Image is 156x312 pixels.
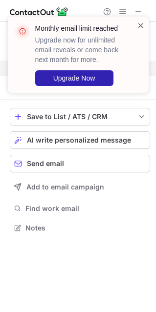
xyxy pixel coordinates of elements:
span: AI write personalized message [27,136,131,144]
button: Add to email campaign [10,178,150,196]
img: error [15,23,30,39]
button: save-profile-one-click [10,108,150,125]
header: Monthly email limit reached [35,23,125,33]
button: Notes [10,221,150,235]
button: Send email [10,155,150,172]
img: ContactOut v5.3.10 [10,6,68,18]
span: Add to email campaign [26,183,104,191]
button: AI write personalized message [10,131,150,149]
span: Send email [27,160,64,167]
p: Upgrade now for unlimited email reveals or come back next month for more. [35,35,125,64]
span: Find work email [25,204,146,213]
div: Save to List / ATS / CRM [27,113,133,121]
button: Find work email [10,202,150,215]
button: Upgrade Now [35,70,113,86]
span: Notes [25,224,146,232]
span: Upgrade Now [53,74,95,82]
